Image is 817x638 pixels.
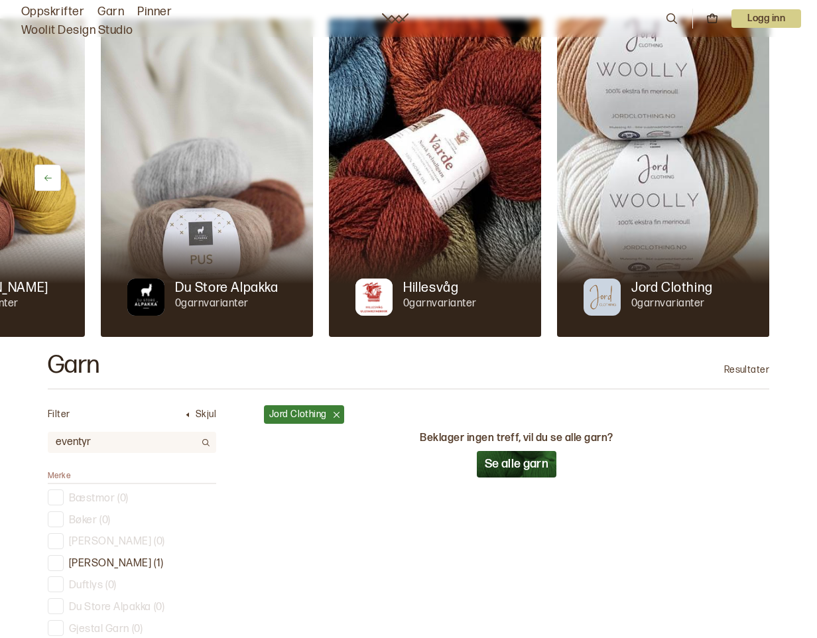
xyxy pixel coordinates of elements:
[631,279,713,297] p: Jord Clothing
[117,492,128,506] p: ( 0 )
[264,432,769,446] p: Beklager ingen treff, vil du se alle garn?
[132,623,143,637] p: ( 0 )
[69,623,129,637] p: Gjestal Garn
[154,601,164,615] p: ( 0 )
[101,19,313,337] img: Du Store Alpakka
[48,353,100,378] h2: Garn
[69,514,97,528] p: Bøker
[329,19,541,337] img: Hillesvåg
[382,13,408,24] a: Woolit
[175,279,279,297] p: Du Store Alpakka
[584,279,621,316] img: Merkegarn
[631,297,713,311] p: 0 garnvarianter
[48,408,70,421] p: Filter
[48,433,195,452] input: Søk
[154,557,163,571] p: ( 1 )
[154,535,164,549] p: ( 0 )
[69,557,151,571] p: [PERSON_NAME]
[724,363,769,377] p: Resultater
[21,3,84,21] a: Oppskrifter
[69,535,151,549] p: [PERSON_NAME]
[731,9,801,28] button: User dropdown
[196,408,216,421] p: Skjul
[403,279,458,297] p: Hillesvåg
[557,19,769,337] img: Jord Clothing
[99,514,110,528] p: ( 0 )
[269,408,326,421] p: Jord Clothing
[69,492,115,506] p: Bæstmor
[48,471,70,481] span: Merke
[403,297,477,311] p: 0 garnvarianter
[731,9,801,28] p: Logg inn
[355,279,393,316] img: Merkegarn
[97,3,124,21] a: Garn
[477,451,556,478] button: Se alle garn
[175,297,279,311] p: 0 garnvarianter
[105,579,116,593] p: ( 0 )
[69,579,103,593] p: Duftlys
[69,601,151,615] p: Du Store Alpakka
[137,3,172,21] a: Pinner
[127,279,164,316] img: Merkegarn
[21,21,133,40] a: Woolit Design Studio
